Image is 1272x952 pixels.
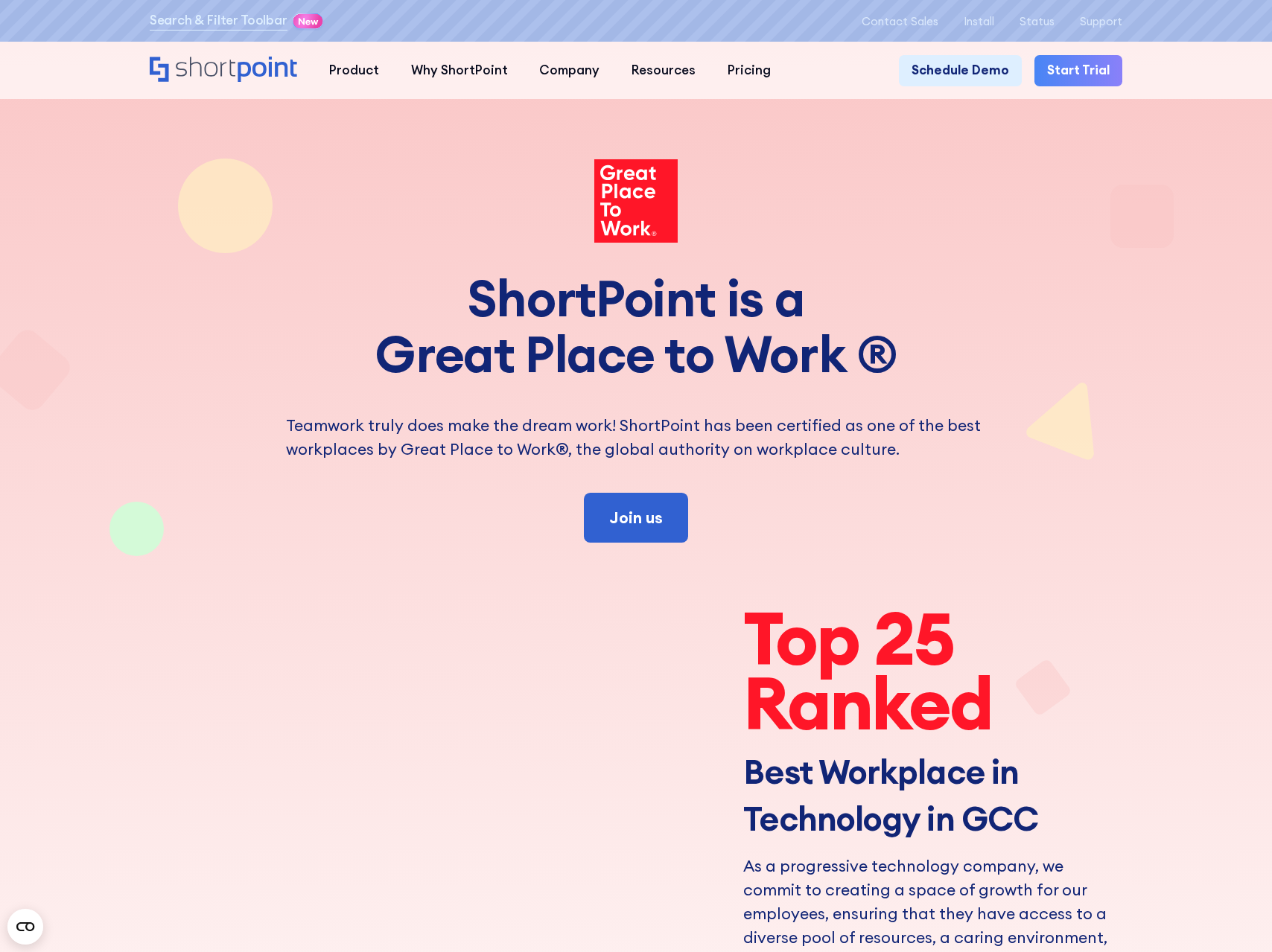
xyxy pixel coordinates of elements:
[743,606,991,736] div: Top 25 Ranked
[711,55,786,87] a: Pricing
[728,61,771,80] div: Pricing
[150,57,298,84] a: Home
[314,55,395,87] a: Product
[329,61,379,80] div: Product
[150,11,287,31] a: Search & Filter Toolbar
[862,15,938,28] a: Contact Sales
[150,270,1123,382] h1: ShortPoint is a Great Place to Work ®
[150,606,718,926] iframe: gptw.mov
[899,55,1022,87] a: Schedule Demo
[616,55,712,87] a: Resources
[584,493,688,542] a: Join us
[1034,55,1122,87] a: Start Trial
[632,61,696,80] div: Resources
[1080,15,1122,28] a: Support
[7,909,43,945] button: Open CMP widget
[411,61,508,80] div: Why ShortPoint
[539,61,600,80] div: Company
[1198,881,1272,952] iframe: Chat Widget
[743,749,1122,843] div: Best Workplace in Technology in GCC
[964,15,994,28] a: Install
[286,414,985,461] p: Teamwork truly does make the dream work! ShortPoint has been certified as one of the best workpla...
[524,55,616,87] a: Company
[395,55,524,87] a: Why ShortPoint
[1020,15,1055,28] a: Status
